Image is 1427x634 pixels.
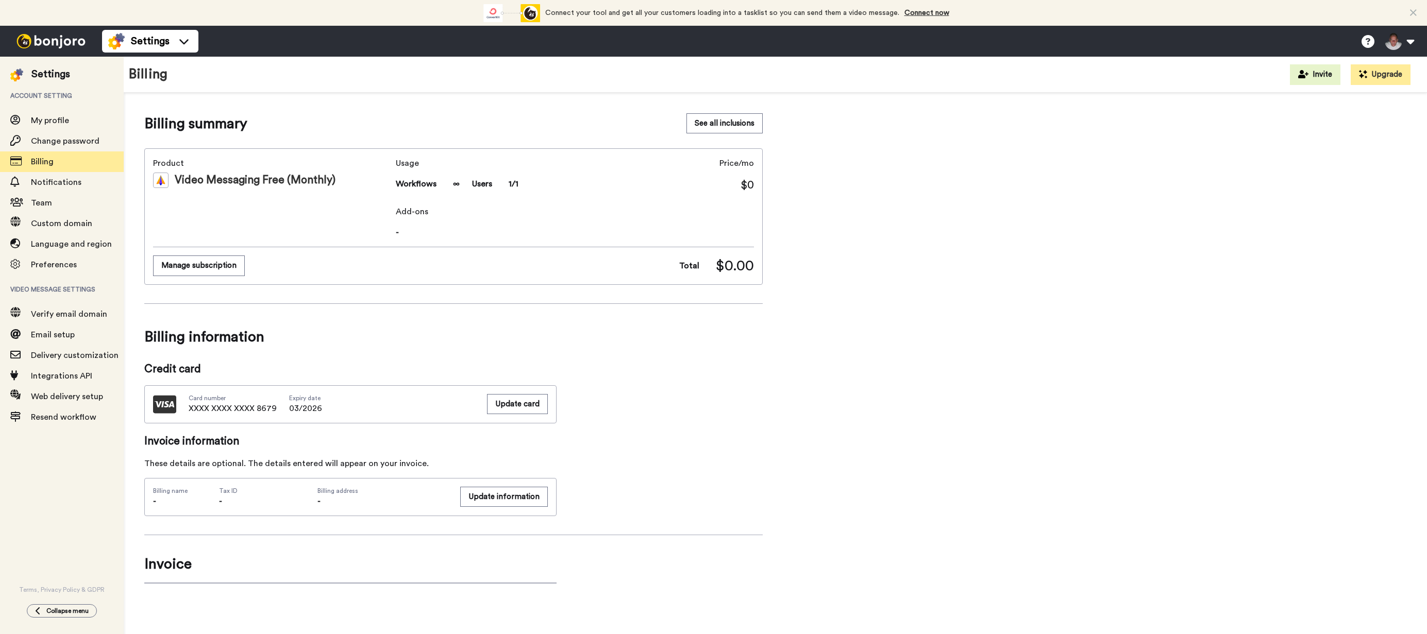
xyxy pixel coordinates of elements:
[144,322,763,351] span: Billing information
[1290,64,1340,85] button: Invite
[12,34,90,48] img: bj-logo-header-white.svg
[396,226,754,238] span: -
[396,157,518,169] span: Usage
[679,260,699,272] span: Total
[317,487,449,495] span: Billing address
[144,457,557,470] div: These details are optional. The details entered will appear on your invoice.
[144,113,247,134] span: Billing summary
[396,178,437,190] span: Workflows
[153,497,156,505] span: -
[453,178,460,190] span: ∞
[46,607,89,615] span: Collapse menu
[31,372,92,380] span: Integrations API
[317,497,321,505] span: -
[31,413,96,421] span: Resend workflow
[716,255,754,276] span: $0.00
[153,173,169,188] img: vm-color.svg
[153,157,392,169] span: Product
[31,331,75,339] span: Email setup
[31,240,112,248] span: Language and region
[189,402,277,415] span: XXXX XXXX XXXX 8679
[153,487,188,495] span: Billing name
[289,402,322,415] span: 03/2026
[719,157,754,169] span: Price/mo
[153,173,392,188] div: Video Messaging Free (Monthly)
[27,604,97,618] button: Collapse menu
[686,113,763,134] a: See all inclusions
[131,34,170,48] span: Settings
[31,178,81,186] span: Notifications
[31,351,119,359] span: Delivery customization
[1351,64,1411,85] button: Upgrade
[31,137,99,145] span: Change password
[219,497,222,505] span: -
[741,178,754,193] span: $0
[31,219,92,228] span: Custom domain
[460,487,548,507] a: Update information
[483,4,540,22] div: animation
[31,261,77,269] span: Preferences
[31,310,107,318] span: Verify email domain
[144,554,557,574] span: Invoice
[219,487,238,495] span: Tax ID
[904,9,949,16] a: Connect now
[189,394,277,402] span: Card number
[460,487,548,507] button: Update information
[31,116,69,125] span: My profile
[144,434,557,449] span: Invoice information
[31,158,54,166] span: Billing
[108,33,125,49] img: settings-colored.svg
[31,392,103,401] span: Web delivery setup
[509,178,518,190] span: 1/1
[396,205,754,218] span: Add-ons
[153,255,245,276] button: Manage subscription
[129,67,167,82] h1: Billing
[31,199,52,207] span: Team
[545,9,899,16] span: Connect your tool and get all your customers loading into a tasklist so you can send them a video...
[487,394,548,414] button: Update card
[289,394,322,402] span: Expiry date
[144,362,557,377] span: Credit card
[31,67,70,81] div: Settings
[472,178,492,190] span: Users
[10,68,23,81] img: settings-colored.svg
[686,113,763,133] button: See all inclusions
